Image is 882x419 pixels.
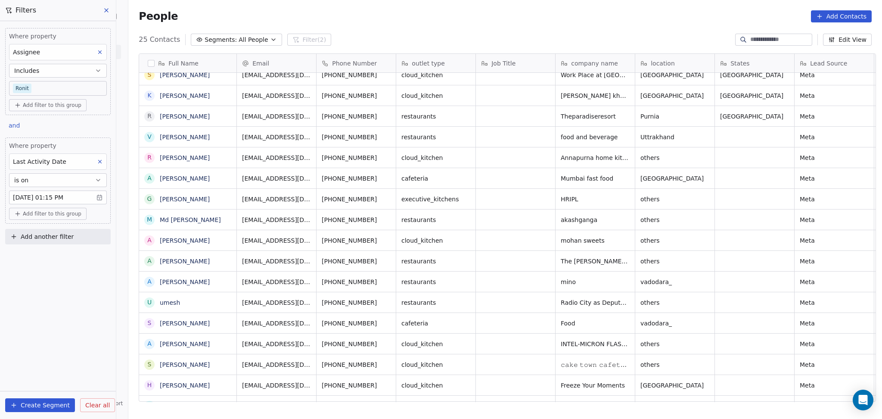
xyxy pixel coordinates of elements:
span: restaurants [401,216,470,224]
span: restaurants [401,112,470,121]
div: H [147,381,152,390]
span: Uttrakhand [640,133,709,141]
span: Meta [800,340,869,348]
span: Meta [800,216,869,224]
span: cloud_kitchen [401,71,470,79]
div: A [147,256,152,266]
span: [PHONE_NUMBER] [322,236,391,245]
a: [PERSON_NAME] [160,237,210,244]
span: States [730,59,749,68]
div: Job Title [476,54,555,72]
span: cloud_kitchen [401,381,470,390]
span: vadodara_ [640,319,709,328]
span: [PHONE_NUMBER] [322,319,391,328]
div: k [148,91,152,100]
div: Open Intercom Messenger [853,390,873,410]
span: [PHONE_NUMBER] [322,257,391,266]
span: Phone Number [332,59,377,68]
span: Meta [800,381,869,390]
div: s [148,360,152,369]
span: Meta [800,71,869,79]
div: Email [237,54,316,72]
span: cloud_kitchen [401,360,470,369]
span: [GEOGRAPHIC_DATA] [720,71,789,79]
span: Work Place at [GEOGRAPHIC_DATA] [561,71,630,79]
span: others [640,195,709,203]
span: [EMAIL_ADDRESS][DOMAIN_NAME] [242,216,311,224]
div: States [715,54,794,72]
div: a [147,236,152,245]
span: [PHONE_NUMBER] [322,195,391,203]
span: [EMAIL_ADDRESS][DOMAIN_NAME] [242,174,311,183]
span: Annapurna home kitchen [561,153,630,162]
span: [EMAIL_ADDRESS][DOMAIN_NAME] [242,319,311,328]
span: [PHONE_NUMBER] [322,402,391,410]
button: Edit View [823,34,872,46]
div: location [635,54,714,72]
div: S [148,401,152,410]
span: Full Name [168,59,199,68]
span: Job Title [491,59,516,68]
span: others [640,236,709,245]
span: 𝚌𝚊𝚔𝚎 𝚝𝚘𝚠𝚗 𝚌𝚊𝚏𝚎𝚝𝚎𝚛𝚒𝚊 [561,360,630,369]
div: V [147,132,152,141]
span: restaurants [401,298,470,307]
span: [EMAIL_ADDRESS][DOMAIN_NAME] [242,257,311,266]
span: [PHONE_NUMBER] [322,153,391,162]
div: grid [139,73,237,402]
span: [EMAIL_ADDRESS][DOMAIN_NAME] [242,340,311,348]
span: Meta [800,153,869,162]
div: S [148,319,152,328]
span: cloud_kitchen [401,236,470,245]
a: [PERSON_NAME] [160,196,210,203]
span: restaurants [401,257,470,266]
span: Meta [800,236,869,245]
span: Purnia [640,112,709,121]
span: Meta [800,112,869,121]
span: food and beverage [561,133,630,141]
a: [PERSON_NAME] [160,278,210,285]
a: [PERSON_NAME] [160,341,210,347]
span: Freeze Your Moments [561,381,630,390]
span: [EMAIL_ADDRESS][DOMAIN_NAME] [242,381,311,390]
span: [PHONE_NUMBER] [322,133,391,141]
span: [GEOGRAPHIC_DATA] [640,71,709,79]
span: Radio City as Deputy General Manager [561,298,630,307]
span: mino [561,278,630,286]
span: vadodara_ [640,278,709,286]
a: [PERSON_NAME] [160,92,210,99]
button: Filter(2) [287,34,332,46]
div: Full Name [139,54,236,72]
span: Meta [800,91,869,100]
a: [PERSON_NAME] [160,113,210,120]
span: [PHONE_NUMBER] [322,71,391,79]
a: [PERSON_NAME] [160,258,210,265]
span: restaurants [401,133,470,141]
div: A [147,339,152,348]
span: 25 Contacts [139,34,180,45]
span: [GEOGRAPHIC_DATA] [720,112,789,121]
span: [PERSON_NAME] khabar [561,91,630,100]
div: M [147,215,152,224]
a: [PERSON_NAME] [160,154,210,161]
span: Meta [800,133,869,141]
span: [EMAIL_ADDRESS][DOMAIN_NAME] [242,402,311,410]
span: executive_kitchens [401,195,470,203]
span: Lead Source [810,59,847,68]
span: [EMAIL_ADDRESS][DOMAIN_NAME] [242,112,311,121]
span: [EMAIL_ADDRESS][DOMAIN_NAME] [242,195,311,203]
span: [EMAIL_ADDRESS][DOMAIN_NAME] [242,360,311,369]
span: [EMAIL_ADDRESS][DOMAIN_NAME] [242,153,311,162]
span: [GEOGRAPHIC_DATA] [640,402,709,410]
span: cafeteria [401,174,470,183]
span: akashganga [561,216,630,224]
span: cloud_kitchen [401,91,470,100]
a: [PERSON_NAME] [160,361,210,368]
a: Md [PERSON_NAME] [160,216,221,223]
span: Meta [800,298,869,307]
span: others [640,298,709,307]
span: cloud_kitchen [401,340,470,348]
span: [PERSON_NAME] [561,402,630,410]
span: [EMAIL_ADDRESS][DOMAIN_NAME] [242,133,311,141]
span: cloud_kitchen [401,402,470,410]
